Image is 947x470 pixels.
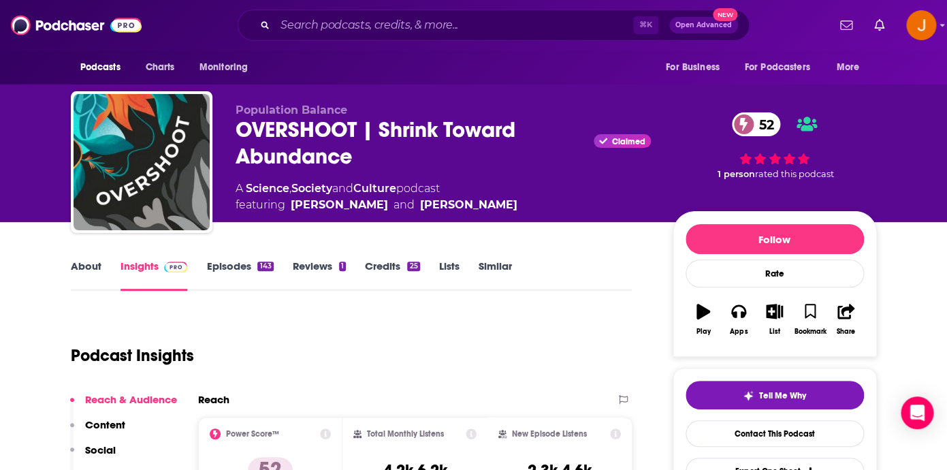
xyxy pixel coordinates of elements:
span: ⌘ K [633,16,658,34]
p: Social [85,443,116,456]
button: Show profile menu [906,10,936,40]
h2: New Episode Listens [512,429,587,439]
a: Credits25 [365,260,419,291]
div: 52 1 personrated this podcast [673,104,877,189]
div: Open Intercom Messenger [901,396,933,429]
a: Society [291,182,332,195]
a: Show notifications dropdown [869,14,890,37]
span: Tell Me Why [759,390,806,401]
button: List [756,295,792,344]
h2: Total Monthly Listens [367,429,444,439]
button: Apps [721,295,756,344]
div: 1 [339,262,346,271]
button: Open AdvancedNew [669,17,738,33]
div: Search podcasts, credits, & more... [238,10,750,41]
a: Similar [479,260,512,291]
h2: Power Score™ [226,429,279,439]
span: and [394,197,415,213]
h2: Reach [198,393,229,406]
a: About [71,260,101,291]
img: Podchaser - Follow, Share and Rate Podcasts [11,12,142,38]
span: rated this podcast [755,169,834,179]
button: open menu [826,54,876,80]
button: open menu [190,54,266,80]
span: Charts [146,58,175,77]
img: tell me why sparkle [743,390,754,401]
div: Play [696,328,710,336]
span: Podcasts [80,58,121,77]
span: Claimed [612,138,645,145]
div: List [769,328,780,336]
input: Search podcasts, credits, & more... [275,14,633,36]
button: open menu [656,54,737,80]
span: 52 [745,112,781,136]
span: New [713,8,737,21]
span: Population Balance [236,104,347,116]
button: Reach & Audience [70,393,177,418]
button: Bookmark [792,295,828,344]
a: [PERSON_NAME] [291,197,388,213]
div: 143 [257,262,273,271]
span: For Business [666,58,720,77]
button: open menu [736,54,830,80]
div: Rate [686,260,864,287]
button: tell me why sparkleTell Me Why [686,381,864,409]
img: Podchaser Pro [164,262,188,272]
img: OVERSHOOT | Shrink Toward Abundance [74,94,210,230]
a: Lists [439,260,460,291]
h1: Podcast Insights [71,345,194,366]
div: Share [837,328,855,336]
p: Content [85,418,125,431]
button: Content [70,418,125,443]
div: Bookmark [794,328,826,336]
span: and [332,182,353,195]
a: Contact This Podcast [686,420,864,447]
div: Apps [730,328,748,336]
a: 52 [732,112,781,136]
a: Charts [137,54,183,80]
a: Show notifications dropdown [835,14,858,37]
button: Play [686,295,721,344]
p: Reach & Audience [85,393,177,406]
div: A podcast [236,181,517,213]
a: Culture [353,182,396,195]
a: Science [246,182,289,195]
span: Monitoring [199,58,248,77]
a: Dave Gardner [420,197,517,213]
span: , [289,182,291,195]
span: Logged in as justine87181 [906,10,936,40]
span: 1 person [718,169,755,179]
button: open menu [71,54,138,80]
img: User Profile [906,10,936,40]
button: Follow [686,224,864,254]
span: Open Advanced [675,22,732,29]
span: More [836,58,859,77]
div: 25 [407,262,419,271]
a: InsightsPodchaser Pro [121,260,188,291]
span: featuring [236,197,517,213]
span: For Podcasters [745,58,810,77]
a: Reviews1 [293,260,346,291]
a: Episodes143 [206,260,273,291]
button: Social [70,443,116,469]
button: Share [828,295,863,344]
